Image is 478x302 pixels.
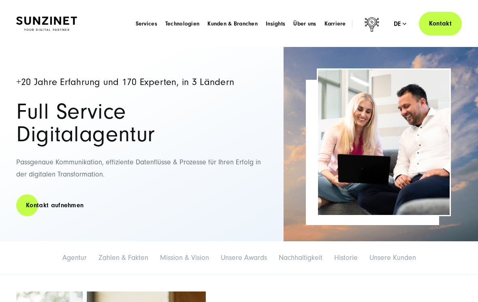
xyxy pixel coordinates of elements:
[324,20,346,28] a: Karriere
[16,17,77,31] img: SUNZINET Full Service Digital Agentur
[419,12,462,36] a: Kontakt
[293,20,316,28] a: Über uns
[369,253,416,262] a: Unsere Kunden
[160,253,209,262] a: Mission & Vision
[266,20,285,28] a: Insights
[62,253,87,262] a: Agentur
[318,70,450,215] img: Service_Images_2025_39
[16,77,269,87] h4: +20 Jahre Erfahrung und 170 Experten, in 3 Ländern
[16,194,93,217] a: Kontakt aufnehmen
[334,253,358,262] a: Historie
[207,20,258,28] a: Kunden & Branchen
[284,47,478,241] img: Full-Service Digitalagentur SUNZINET - Business Applications Web & Cloud_2
[221,253,267,262] a: Unsere Awards
[136,20,157,28] a: Services
[16,158,261,179] span: Passgenaue Kommunikation, effiziente Datenflüsse & Prozesse für Ihren Erfolg in der digitalen Tra...
[16,100,269,146] h2: Full Service Digitalagentur
[165,20,199,28] a: Technologien
[279,253,322,262] a: Nachhaltigkeit
[394,20,407,28] div: de
[98,253,148,262] a: Zahlen & Fakten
